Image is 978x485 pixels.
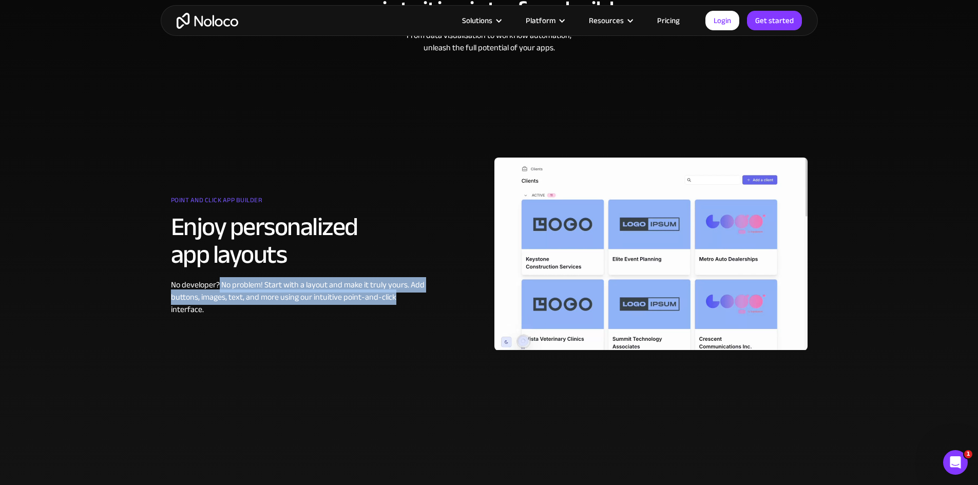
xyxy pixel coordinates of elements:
[943,450,968,475] iframe: Intercom live chat
[462,14,492,27] div: Solutions
[576,14,644,27] div: Resources
[171,213,430,268] h2: Enjoy personalized app layouts
[177,13,238,29] a: home
[747,11,802,30] a: Get started
[171,29,808,54] div: From data visualisation to workflow automation, unleash the full potential of your apps.
[526,14,555,27] div: Platform
[964,450,972,458] span: 1
[449,14,513,27] div: Solutions
[644,14,693,27] a: Pricing
[589,14,624,27] div: Resources
[513,14,576,27] div: Platform
[171,279,430,316] div: No developer? No problem! Start with a layout and make it truly yours. Add buttons, images, text,...
[171,192,430,213] div: Point and click app builder
[705,11,739,30] a: Login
